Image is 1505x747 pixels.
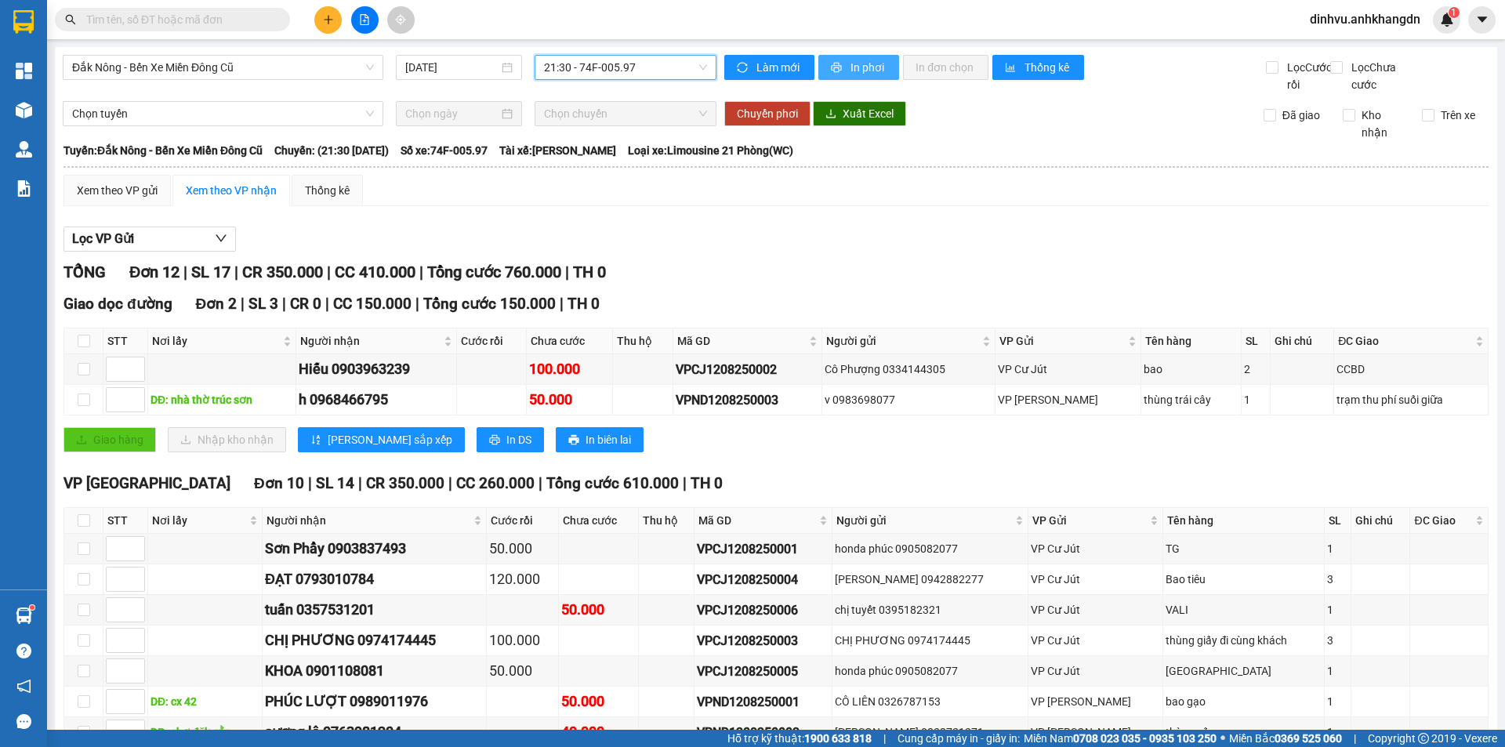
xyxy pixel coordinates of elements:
[405,59,499,76] input: 12/08/2025
[1440,13,1454,27] img: icon-new-feature
[561,691,636,713] div: 50.000
[103,328,148,354] th: STT
[825,108,836,121] span: download
[676,360,819,379] div: VPCJ1208250002
[150,723,259,741] div: DĐ: chợ đăk gằn
[489,538,556,560] div: 50.000
[639,508,694,534] th: Thu hộ
[427,263,561,281] span: Tổng cước 760.000
[903,55,988,80] button: In đơn chọn
[1166,632,1322,649] div: thùng giấy đi cùng khách
[335,263,415,281] span: CC 410.000
[697,539,829,559] div: VPCJ1208250001
[565,263,569,281] span: |
[1028,626,1163,656] td: VP Cư Jút
[737,62,750,74] span: sync
[1449,7,1460,18] sup: 1
[129,263,180,281] span: Đơn 12
[477,427,544,452] button: printerIn DS
[265,568,484,590] div: ĐẠT 0793010784
[150,70,309,92] div: 0357531201
[13,70,139,92] div: 0395182321
[673,354,822,385] td: VPCJ1208250002
[697,692,829,712] div: VPND1208250001
[843,105,894,122] span: Xuất Excel
[1144,391,1238,408] div: thùng trái cây
[694,595,832,626] td: VPCJ1208250006
[299,358,454,380] div: Hiếu 0903963239
[1355,107,1410,141] span: Kho nhận
[1276,107,1326,124] span: Đã giao
[1031,693,1160,710] div: VP [PERSON_NAME]
[613,328,673,354] th: Thu hộ
[506,431,531,448] span: In DS
[573,263,606,281] span: TH 0
[183,263,187,281] span: |
[86,11,271,28] input: Tìm tên, số ĐT hoặc mã đơn
[697,631,829,651] div: VPCJ1208250003
[1475,13,1489,27] span: caret-down
[1244,391,1267,408] div: 1
[1166,571,1322,588] div: Bao tiêu
[489,629,556,651] div: 100.000
[30,605,34,610] sup: 1
[16,102,32,118] img: warehouse-icon
[998,361,1138,378] div: VP Cư Jút
[1327,571,1348,588] div: 3
[72,229,134,248] span: Lọc VP Gửi
[1028,534,1163,564] td: VP Cư Jút
[150,15,187,31] span: Nhận:
[325,295,329,313] span: |
[63,227,236,252] button: Lọc VP Gửi
[191,263,230,281] span: SL 17
[1032,512,1147,529] span: VP Gửi
[694,656,832,687] td: VPCJ1208250005
[1166,662,1322,680] div: [GEOGRAPHIC_DATA]
[724,101,811,126] button: Chuyển phơi
[395,14,406,25] span: aim
[298,427,465,452] button: sort-ascending[PERSON_NAME] sắp xếp
[1031,662,1160,680] div: VP Cư Jút
[300,332,441,350] span: Người nhận
[147,105,219,121] span: Chưa cước :
[544,56,707,79] span: 21:30 - 74F-005.97
[995,354,1141,385] td: VP Cư Jút
[691,474,723,492] span: TH 0
[992,55,1084,80] button: bar-chartThống kê
[694,534,832,564] td: VPCJ1208250001
[724,55,814,80] button: syncLàm mới
[1327,662,1348,680] div: 1
[850,59,887,76] span: In phơi
[529,358,610,380] div: 100.000
[186,182,277,199] div: Xem theo VP nhận
[1031,723,1160,741] div: VP [PERSON_NAME]
[1271,328,1334,354] th: Ghi chú
[16,714,31,729] span: message
[13,15,38,31] span: Gửi:
[1468,6,1496,34] button: caret-down
[234,263,238,281] span: |
[835,693,1026,710] div: CÔ LIÊN 0326787153
[1354,730,1356,747] span: |
[63,474,230,492] span: VP [GEOGRAPHIC_DATA]
[254,474,304,492] span: Đơn 10
[196,295,238,313] span: Đơn 2
[1005,62,1018,74] span: bar-chart
[835,540,1026,557] div: honda phúc 0905082077
[150,693,259,710] div: DĐ: cx 42
[1418,733,1429,744] span: copyright
[282,295,286,313] span: |
[299,389,454,411] div: h 0968466795
[147,101,310,123] div: 50.000
[456,474,535,492] span: CC 260.000
[267,512,470,529] span: Người nhận
[628,142,793,159] span: Loại xe: Limousine 21 Phòng(WC)
[1327,540,1348,557] div: 1
[818,55,899,80] button: printerIn phơi
[898,730,1020,747] span: Cung cấp máy in - giấy in:
[63,144,263,157] b: Tuyến: Đắk Nông - Bến Xe Miền Đông Cũ
[328,431,452,448] span: [PERSON_NAME] sắp xếp
[568,434,579,447] span: printer
[694,564,832,595] td: VPCJ1208250004
[1031,601,1160,618] div: VP Cư Jút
